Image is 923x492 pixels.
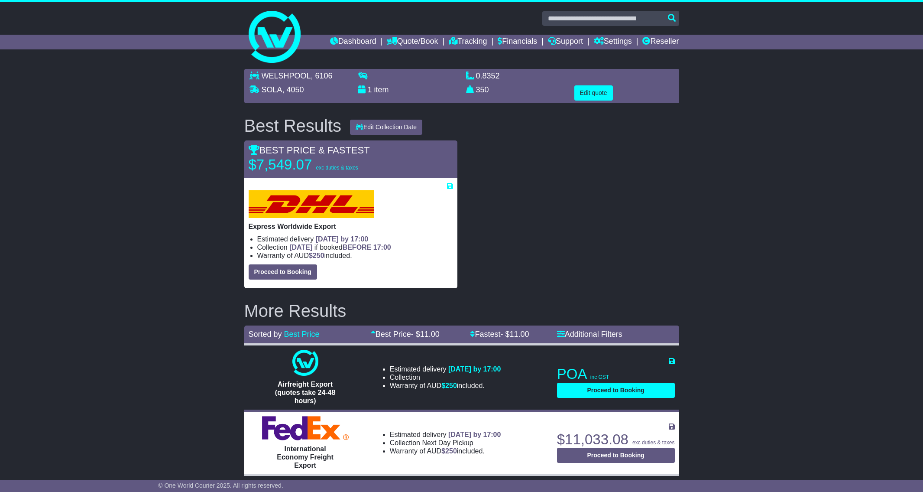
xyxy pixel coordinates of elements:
[257,243,453,251] li: Collection
[368,85,372,94] span: 1
[632,440,674,446] span: exc duties & taxes
[374,85,389,94] span: item
[249,156,358,173] p: $7,549.07
[343,244,372,251] span: BEFORE
[420,330,440,339] span: 11.00
[411,330,440,339] span: - $
[557,448,675,463] button: Proceed to Booking
[249,222,453,231] p: Express Worldwide Export
[313,252,324,259] span: 250
[557,330,622,339] a: Additional Filters
[557,365,675,383] p: POA
[574,85,613,101] button: Edit quote
[244,301,679,320] h2: More Results
[510,330,529,339] span: 11.00
[240,116,346,135] div: Best Results
[445,447,457,455] span: 250
[311,72,333,80] span: , 6106
[289,244,391,251] span: if booked
[390,447,501,455] li: Warranty of AUD included.
[249,190,374,218] img: DHL: Express Worldwide Export
[390,430,501,439] li: Estimated delivery
[284,330,320,339] a: Best Price
[373,244,391,251] span: 17:00
[445,382,457,389] span: 250
[249,145,370,156] span: BEST PRICE & FASTEST
[548,35,583,49] a: Support
[390,439,501,447] li: Collection
[449,35,487,49] a: Tracking
[249,330,282,339] span: Sorted by
[249,264,317,280] button: Proceed to Booking
[277,445,334,469] span: International Economy Freight Export
[470,330,529,339] a: Fastest- $11.00
[262,85,282,94] span: SOLA
[330,35,376,49] a: Dashboard
[476,85,489,94] span: 350
[387,35,438,49] a: Quote/Book
[557,431,675,448] p: $11,033.08
[158,482,283,489] span: © One World Courier 2025. All rights reserved.
[316,235,369,243] span: [DATE] by 17:00
[257,235,453,243] li: Estimated delivery
[594,35,632,49] a: Settings
[448,365,501,373] span: [DATE] by 17:00
[282,85,304,94] span: , 4050
[642,35,679,49] a: Reseller
[371,330,440,339] a: Best Price- $11.00
[257,251,453,260] li: Warranty of AUD included.
[476,72,500,80] span: 0.8352
[350,120,422,135] button: Edit Collection Date
[448,431,501,438] span: [DATE] by 17:00
[590,374,609,380] span: inc GST
[309,252,324,259] span: $
[441,382,457,389] span: $
[292,350,318,376] img: One World Courier: Airfreight Export (quotes take 24-48 hours)
[390,381,501,390] li: Warranty of AUD included.
[498,35,537,49] a: Financials
[390,373,501,381] li: Collection
[289,244,312,251] span: [DATE]
[501,330,529,339] span: - $
[422,439,473,446] span: Next Day Pickup
[316,165,358,171] span: exc duties & taxes
[262,72,311,80] span: WELSHPOOL
[441,447,457,455] span: $
[557,383,675,398] button: Proceed to Booking
[262,416,349,440] img: FedEx Express: International Economy Freight Export
[390,365,501,373] li: Estimated delivery
[275,381,336,404] span: Airfreight Export (quotes take 24-48 hours)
